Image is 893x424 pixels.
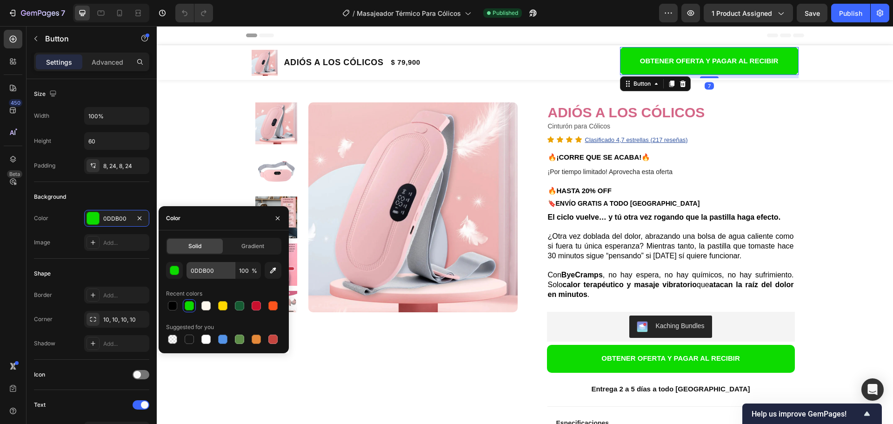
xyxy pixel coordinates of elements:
[103,215,130,223] div: 0DDB00
[475,54,496,62] div: Button
[391,244,637,273] p: Con , no hay espera, no hay químicos, no hay sufrimiento. Solo que .
[103,291,147,300] div: Add...
[353,8,355,18] span: /
[805,9,820,17] span: Save
[61,7,65,19] p: 7
[34,214,48,222] div: Color
[445,328,583,336] span: OBTENER OFERTA Y PAGAR AL RECIBIR
[839,8,862,18] div: Publish
[103,340,147,348] div: Add...
[34,238,50,247] div: Image
[752,410,861,418] span: Help us improve GemPages!
[34,269,51,278] div: Shape
[399,174,543,181] strong: ENVÍO GRATIS A TODO [GEOGRAPHIC_DATA]
[175,4,213,22] div: Undo/Redo
[391,196,637,235] p: ¿Otra vez doblada del dolor, abrazando una bolsa de agua caliente como si fuera tu única esperanz...
[405,245,446,253] strong: ByeCramps
[34,401,46,409] div: Text
[752,408,873,419] button: Show survey - Help us improve GemPages!
[188,242,201,250] span: Solid
[493,9,518,17] span: Published
[252,267,257,275] span: %
[34,137,51,145] div: Height
[157,26,893,424] iframe: Design area
[241,242,264,250] span: Gradient
[391,187,624,195] strong: El ciclo vuelve… y tú otra vez rogando que la pastilla haga efecto.
[483,31,622,39] span: OBTENER OFERTA Y PAGAR AL RECIBIR
[103,239,147,247] div: Add...
[34,112,49,120] div: Width
[166,289,202,298] div: Recent colors
[34,339,55,348] div: Shadow
[391,174,543,181] span: 🔖
[499,295,547,305] div: Kaching Bundles
[233,30,265,43] div: $ 79,900
[406,255,540,262] strong: calor terapéutico y masaje vibratorio
[34,315,53,323] div: Corner
[480,295,491,306] img: KachingBundles.png
[103,316,147,324] div: 10, 10, 10, 10
[391,161,455,168] strong: 🔥HASTA 20% OFF
[704,4,793,22] button: 1 product assigned
[34,291,52,299] div: Border
[85,108,149,124] input: Auto
[391,142,516,149] span: ¡Por tiempo limitado! Aprovecha esta oferta
[400,393,453,401] p: Especificaciones
[390,76,638,96] h1: ADIÓS A LOS CÓLICOS
[45,33,124,44] p: Button
[34,162,55,170] div: Padding
[391,96,454,104] span: Cinturón para Cólicos
[428,110,531,117] u: Clasificado 4,7 estrellas (217 reseñas)
[434,359,593,367] strong: Entrega 2 a 5 días a todo [GEOGRAPHIC_DATA]
[548,56,557,63] div: 7
[712,8,772,18] span: 1 product assigned
[391,255,637,272] strong: atacan la raíz del dolor en minutos
[357,8,461,18] span: Masajeador Térmico Para Cólicos
[187,262,235,279] input: Eg: FFFFFF
[4,4,69,22] button: 7
[92,57,123,67] p: Advanced
[473,289,555,312] button: Kaching Bundles
[797,4,827,22] button: Save
[166,323,214,331] div: Suggested for you
[166,214,180,222] div: Color
[463,21,642,49] button: <p><span style="font-size:15px;">OBTENER OFERTA Y PAGAR AL RECIBIR</span></p>
[85,133,149,149] input: Auto
[103,162,147,170] div: 8, 24, 8, 24
[7,170,22,178] div: Beta
[391,127,494,135] strong: 🔥¡CORRE QUE SE ACABA!🔥
[861,378,884,401] div: Open Intercom Messenger
[9,99,22,107] div: 450
[390,319,638,347] button: <p><span style="font-size:15px;">OBTENER OFERTA Y PAGAR AL RECIBIR</span></p>
[831,4,870,22] button: Publish
[34,193,66,201] div: Background
[46,57,72,67] p: Settings
[34,88,59,101] div: Size
[34,370,45,379] div: Icon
